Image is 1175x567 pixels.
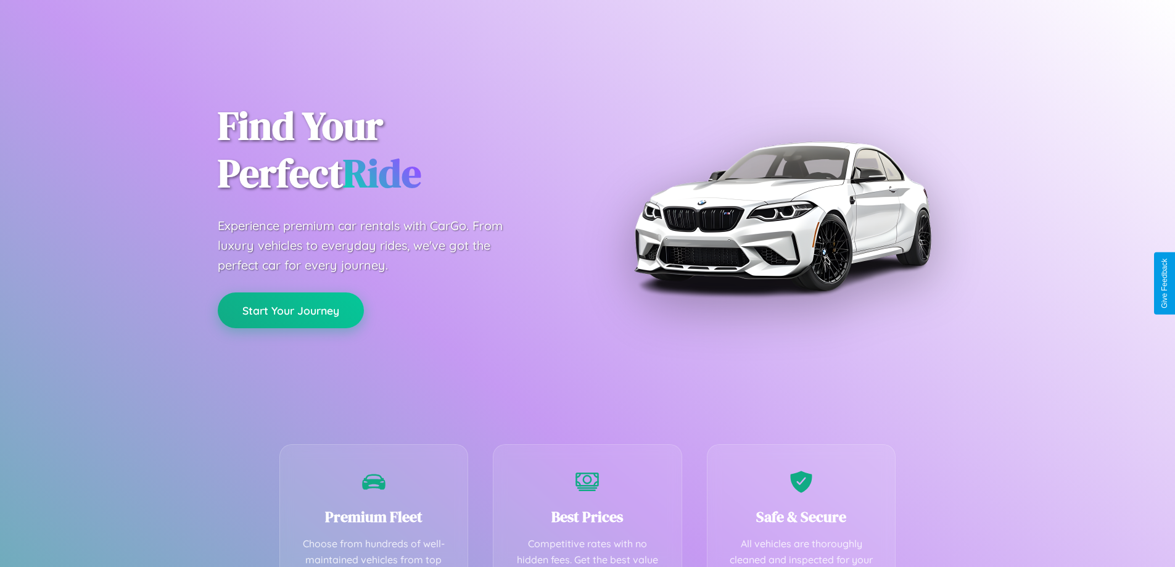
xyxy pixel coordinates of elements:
h3: Safe & Secure [726,507,877,527]
span: Ride [343,146,421,200]
h3: Premium Fleet [299,507,450,527]
div: Give Feedback [1160,259,1169,308]
button: Start Your Journey [218,292,364,328]
p: Experience premium car rentals with CarGo. From luxury vehicles to everyday rides, we've got the ... [218,216,526,275]
h3: Best Prices [512,507,663,527]
h1: Find Your Perfect [218,102,569,197]
img: Premium BMW car rental vehicle [628,62,936,370]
